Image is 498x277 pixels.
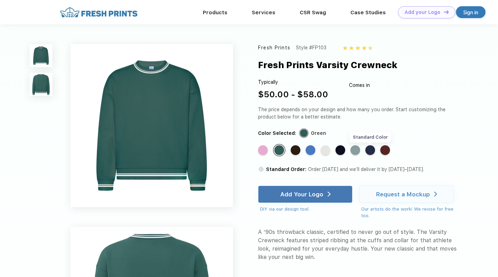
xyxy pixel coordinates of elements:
[349,46,354,50] img: yellow_star.svg
[300,9,326,16] a: CSR Swag
[258,58,397,72] div: Fresh Prints Varsity Crewneck
[463,8,478,16] div: Sign in
[274,145,284,155] div: Green
[258,79,328,86] div: Typically
[30,44,52,67] img: func=resize&h=100
[296,44,326,51] div: Style #FP103
[350,145,360,155] div: Slate Blue
[58,6,140,18] img: fo%20logo%202.webp
[349,79,370,92] div: Comes in
[258,106,462,121] div: The price depends on your design and how many you order. Start customizing the product below for ...
[306,145,315,155] div: Denim Blue
[362,46,366,50] img: yellow_star.svg
[291,145,300,155] div: Dark Chocolate
[203,9,227,16] a: Products
[327,192,331,197] img: white arrow
[30,73,52,96] img: func=resize&h=100
[380,145,390,155] div: Burgundy
[308,166,424,172] span: Order [DATE] and we’ll deliver it by [DATE]–[DATE].
[405,9,440,15] div: Add your Logo
[368,46,373,50] img: half_yellow_star.svg
[258,44,291,51] div: Fresh Prints
[321,145,330,155] div: Ash Grey
[335,145,345,155] div: White with Navy Stripes
[456,6,485,18] a: Sign in
[258,228,462,261] div: A ’90s throwback classic, certified to never go out of style. The Varsity Crewneck features strip...
[280,191,323,198] div: Add Your Logo
[311,130,326,137] div: Green
[434,192,437,197] img: white arrow
[376,191,430,198] div: Request a Mockup
[343,46,347,50] img: yellow_star.svg
[258,145,268,155] div: Pink
[444,10,449,14] img: DT
[356,46,360,50] img: yellow_star.svg
[266,166,306,172] span: Standard Order:
[361,206,462,219] div: Our artists do the work! We revise for free too.
[260,206,352,213] div: DIY via our design tool.
[258,166,264,172] img: standard order
[365,145,375,155] div: Navy with White Stripes
[258,130,296,137] div: Color Selected:
[252,9,275,16] a: Services
[258,88,328,101] div: $50.00 - $58.00
[70,44,233,207] img: func=resize&h=640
